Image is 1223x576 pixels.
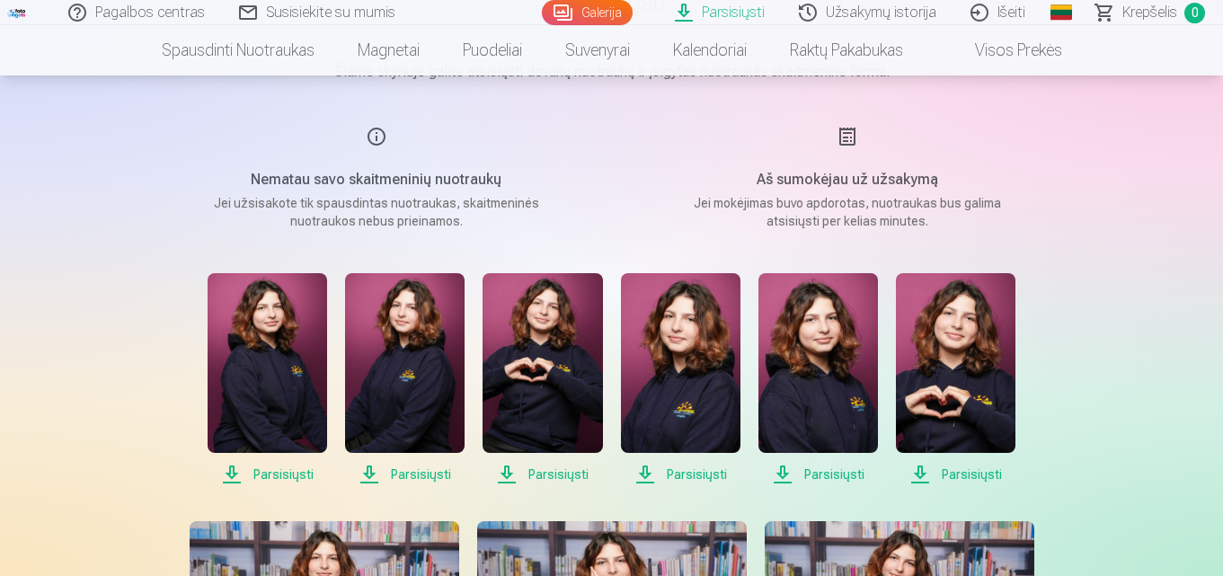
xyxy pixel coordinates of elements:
[651,25,768,75] a: Kalendoriai
[677,169,1018,191] h5: Aš sumokėjau už užsakymą
[208,273,327,485] a: Parsisiųsti
[925,25,1084,75] a: Visos prekės
[677,194,1018,230] p: Jei mokėjimas buvo apdorotas, nuotraukas bus galima atsisiųsti per kelias minutes.
[483,464,602,485] span: Parsisiųsti
[758,464,878,485] span: Parsisiųsti
[7,7,27,18] img: /fa2
[441,25,544,75] a: Puodeliai
[206,169,547,191] h5: Nematau savo skaitmeninių nuotraukų
[140,25,336,75] a: Spausdinti nuotraukas
[1184,3,1205,23] span: 0
[621,464,740,485] span: Parsisiųsti
[1122,2,1177,23] span: Krepšelis
[345,464,465,485] span: Parsisiųsti
[621,273,740,485] a: Parsisiųsti
[336,25,441,75] a: Magnetai
[206,194,547,230] p: Jei užsisakote tik spausdintas nuotraukas, skaitmeninės nuotraukos nebus prieinamos.
[896,273,1015,485] a: Parsisiųsti
[544,25,651,75] a: Suvenyrai
[483,273,602,485] a: Parsisiųsti
[345,273,465,485] a: Parsisiųsti
[768,25,925,75] a: Raktų pakabukas
[758,273,878,485] a: Parsisiųsti
[896,464,1015,485] span: Parsisiųsti
[208,464,327,485] span: Parsisiųsti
